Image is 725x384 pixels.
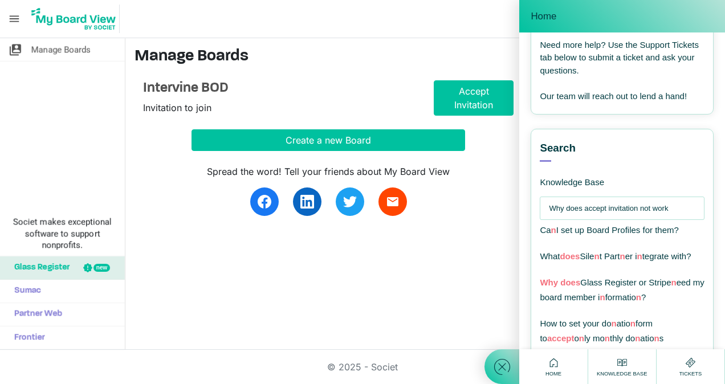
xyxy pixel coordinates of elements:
[605,333,610,343] span: n
[5,216,120,251] span: Societ makes exceptional software to support nonprofits.
[630,318,636,328] span: n
[192,165,465,178] div: Spread the word! Tell your friends about My Board View
[654,333,659,343] span: n
[378,187,407,216] a: email
[540,251,691,261] span: What Sile t Part er i tegrate with?
[540,318,663,343] span: How to set your do atio form to o ly mo thly do atio s
[540,162,699,188] div: Knowledge Base
[540,225,678,235] span: Ca I set up Board Profiles for them?
[540,277,558,287] span: Why
[594,356,650,378] div: Knowledge Base
[434,80,514,116] a: Accept Invitation
[600,292,605,302] span: n
[540,90,704,103] div: Our team will reach out to lend a hand!
[9,256,70,279] span: Glass Register
[9,326,45,349] span: Frontier
[560,277,580,287] span: does
[560,251,580,261] span: does
[637,251,642,261] span: n
[3,8,25,30] span: menu
[540,277,704,302] span: Glass Register or Stripe eed my board member i formatio ?
[636,292,641,302] span: n
[594,370,650,378] span: Knowledge Base
[93,264,110,272] div: new
[258,195,271,209] img: facebook.svg
[31,38,91,61] span: Manage Boards
[611,318,616,328] span: n
[531,11,556,22] span: Home
[540,141,576,156] span: Search
[543,370,564,378] span: Home
[192,129,465,151] button: Create a new Board
[143,102,211,113] span: Invitation to join
[143,80,417,97] h4: Intervine BOD
[635,333,640,343] span: n
[343,195,357,209] img: twitter.svg
[671,277,677,287] span: n
[9,280,41,303] span: Sumac
[551,225,556,235] span: n
[549,197,701,220] input: Search
[28,5,124,33] a: My Board View Logo
[386,195,400,209] span: email
[300,195,314,209] img: linkedin.svg
[9,303,62,326] span: Partner Web
[677,370,705,378] span: Tickets
[620,251,625,261] span: n
[677,356,705,378] div: Tickets
[135,47,716,67] h3: Manage Boards
[579,333,584,343] span: n
[9,38,22,61] span: switch_account
[547,333,575,343] span: accept
[327,361,398,373] a: © 2025 - Societ
[28,5,120,33] img: My Board View Logo
[543,356,564,378] div: Home
[540,39,704,77] div: Need more help? Use the Support Tickets tab below to submit a ticket and ask your questions.
[594,251,599,261] span: n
